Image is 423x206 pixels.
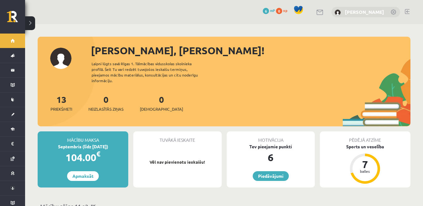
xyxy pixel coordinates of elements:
[345,9,384,15] a: [PERSON_NAME]
[270,8,275,13] span: mP
[356,169,374,173] div: balles
[136,159,218,165] p: Vēl nav pievienotu ieskaišu!
[140,106,183,112] span: [DEMOGRAPHIC_DATA]
[38,131,128,143] div: Mācību maksa
[88,94,124,112] a: 0Neizlasītās ziņas
[67,171,99,181] a: Apmaksāt
[263,8,269,14] span: 6
[276,8,290,13] a: 0 xp
[140,94,183,112] a: 0[DEMOGRAPHIC_DATA]
[133,131,221,143] div: Tuvākā ieskaite
[38,143,128,150] div: Septembris (līdz [DATE])
[50,94,72,112] a: 13Priekšmeti
[96,149,100,158] span: €
[227,150,315,165] div: 6
[88,106,124,112] span: Neizlasītās ziņas
[356,159,374,169] div: 7
[92,61,209,83] div: Laipni lūgts savā Rīgas 1. Tālmācības vidusskolas skolnieka profilā. Šeit Tu vari redzēt tuvojošo...
[50,106,72,112] span: Priekšmeti
[276,8,282,14] span: 0
[227,143,315,150] div: Tev pieejamie punkti
[320,131,410,143] div: Pēdējā atzīme
[320,143,410,150] div: Sports un veselība
[38,150,128,165] div: 104.00
[91,43,410,58] div: [PERSON_NAME], [PERSON_NAME]!
[7,11,25,27] a: Rīgas 1. Tālmācības vidusskola
[263,8,275,13] a: 6 mP
[253,171,289,181] a: Piedāvājumi
[320,143,410,185] a: Sports un veselība 7 balles
[227,131,315,143] div: Motivācija
[283,8,287,13] span: xp
[335,9,341,16] img: Elizabete Priedoliņa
